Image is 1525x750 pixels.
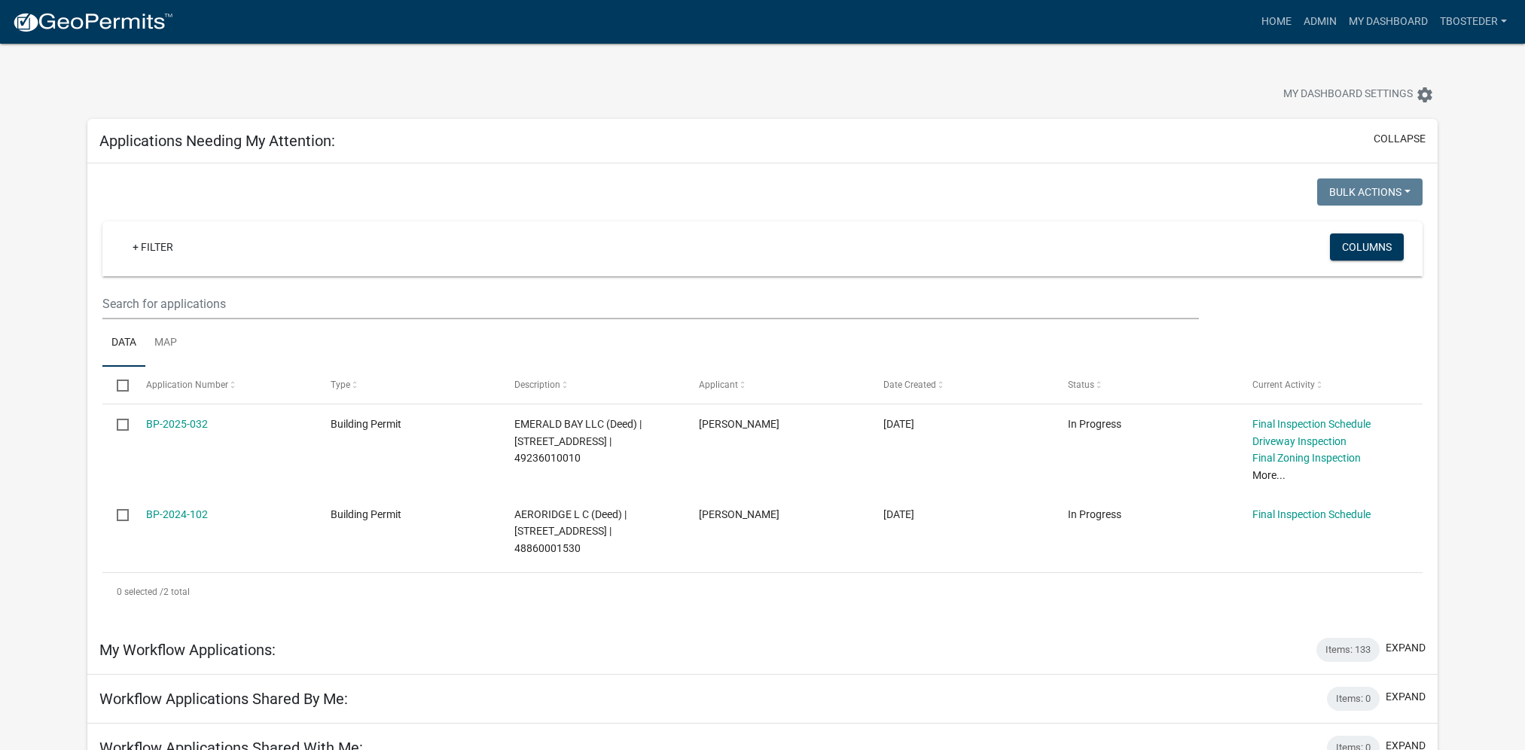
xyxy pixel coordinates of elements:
div: Items: 0 [1327,687,1380,711]
span: 07/31/2024 [883,508,914,520]
datatable-header-cell: Status [1054,367,1238,403]
datatable-header-cell: Description [500,367,685,403]
span: In Progress [1068,508,1121,520]
span: Application Number [146,380,228,390]
a: Driveway Inspection [1252,435,1347,447]
button: expand [1386,689,1426,705]
datatable-header-cell: Date Created [869,367,1054,403]
a: BP-2024-102 [146,508,208,520]
span: My Dashboard Settings [1283,86,1413,104]
datatable-header-cell: Current Activity [1237,367,1422,403]
i: settings [1416,86,1434,104]
datatable-header-cell: Type [316,367,500,403]
input: Search for applications [102,288,1198,319]
span: In Progress [1068,418,1121,430]
button: expand [1386,640,1426,656]
span: tyler [699,508,779,520]
span: Angie Steigerwald [699,418,779,430]
a: Admin [1298,8,1343,36]
span: Building Permit [331,418,401,430]
div: collapse [87,163,1438,626]
span: Status [1068,380,1094,390]
span: AERORIDGE L C (Deed) | 1009 S JEFFERSON WAY | 48860001530 [514,508,627,555]
a: tbosteder [1434,8,1513,36]
span: Description [514,380,560,390]
a: Final Inspection Schedule [1252,508,1371,520]
span: Date Created [883,380,936,390]
h5: Applications Needing My Attention: [99,132,335,150]
button: Bulk Actions [1317,178,1423,206]
span: Building Permit [331,508,401,520]
span: Applicant [699,380,738,390]
button: My Dashboard Settingssettings [1271,80,1446,109]
a: BP-2025-032 [146,418,208,430]
a: Final Zoning Inspection [1252,452,1361,464]
div: 2 total [102,573,1423,611]
h5: Workflow Applications Shared By Me: [99,690,348,708]
a: Final Inspection Schedule [1252,418,1371,430]
span: 01/14/2025 [883,418,914,430]
button: collapse [1374,131,1426,147]
button: Columns [1330,233,1404,261]
div: Items: 133 [1316,638,1380,662]
span: Type [331,380,350,390]
span: Current Activity [1252,380,1315,390]
datatable-header-cell: Select [102,367,131,403]
h5: My Workflow Applications: [99,641,276,659]
span: 0 selected / [117,587,163,597]
datatable-header-cell: Applicant [685,367,869,403]
a: + Filter [120,233,185,261]
a: More... [1252,469,1286,481]
a: Map [145,319,186,367]
a: Home [1255,8,1298,36]
span: EMERALD BAY LLC (Deed) | 2103 N JEFFERSON WAY | 49236010010 [514,418,642,465]
datatable-header-cell: Application Number [132,367,316,403]
a: Data [102,319,145,367]
a: My Dashboard [1343,8,1434,36]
